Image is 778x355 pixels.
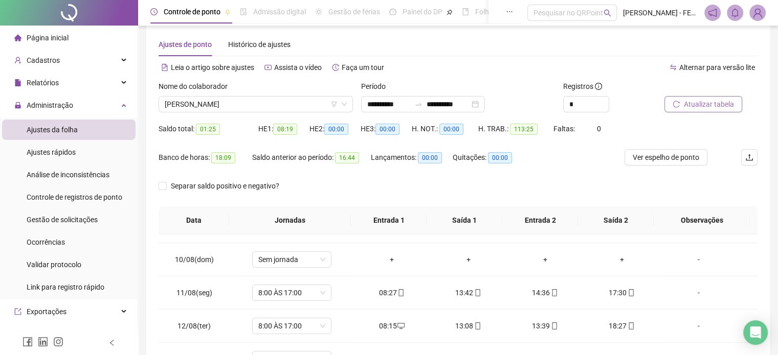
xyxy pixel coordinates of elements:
th: Data [159,206,229,234]
span: Admissão digital [253,8,306,16]
span: Ver espelho de ponto [633,152,699,163]
span: mobile [473,289,481,296]
div: 13:42 [438,287,499,298]
span: Relatórios [27,79,59,87]
th: Jornadas [229,206,351,234]
span: Histórico de ajustes [228,40,291,49]
span: history [332,64,339,71]
div: H. NOT.: [412,123,478,135]
span: mobile [627,322,635,329]
span: swap-right [414,100,423,108]
span: filter [331,101,337,107]
span: 113:25 [510,124,538,135]
span: file-text [161,64,168,71]
span: swap [670,64,677,71]
span: 8:00 ÀS 17:00 [258,318,325,334]
div: 14:36 [515,287,575,298]
span: Sem jornada [258,252,325,267]
span: 8:00 ÀS 17:00 [258,285,325,300]
div: + [362,254,422,265]
div: HE 1: [258,123,309,135]
div: 17:30 [592,287,652,298]
span: mobile [550,289,558,296]
button: Atualizar tabela [664,96,742,112]
span: CLAUDIA PINTO DE MELLO [165,97,347,112]
div: HE 3: [361,123,412,135]
span: 10/08(dom) [175,255,214,264]
span: Faltas: [553,125,576,133]
span: 0 [597,125,601,133]
span: instagram [53,337,63,347]
span: ellipsis [506,8,513,15]
span: 00:00 [375,124,399,135]
span: notification [708,8,717,17]
span: Link para registro rápido [27,283,104,291]
div: 18:27 [592,320,652,332]
span: Atualizar tabela [684,99,734,110]
span: file-done [240,8,247,15]
span: Controle de ponto [164,8,220,16]
button: Ver espelho de ponto [625,149,707,165]
span: 00:00 [418,152,442,163]
div: + [438,254,499,265]
img: 11238 [750,5,765,20]
span: clock-circle [150,8,158,15]
span: facebook [23,337,33,347]
span: sun [315,8,322,15]
span: Painel do DP [403,8,442,16]
div: 13:08 [438,320,499,332]
label: Nome do colaborador [159,81,234,92]
span: reload [673,101,680,108]
span: Controle de registros de ponto [27,193,122,201]
span: Gestão de solicitações [27,216,98,224]
span: bell [730,8,740,17]
span: Separar saldo positivo e negativo? [167,180,283,192]
span: 12/08(ter) [177,322,211,330]
div: - [668,287,728,298]
span: home [14,34,21,41]
span: Leia o artigo sobre ajustes [171,63,254,72]
div: 08:27 [362,287,422,298]
span: 00:00 [324,124,348,135]
span: 00:00 [439,124,463,135]
th: Saída 1 [427,206,502,234]
span: search [604,9,611,17]
th: Observações [654,206,750,234]
span: Integrações [27,330,64,338]
div: - [668,254,728,265]
span: desktop [396,322,405,329]
div: Lançamentos: [371,152,453,163]
div: - [668,320,728,332]
span: left [108,339,116,346]
span: to [414,100,423,108]
span: Folha de pagamento [475,8,541,16]
span: mobile [627,289,635,296]
span: 08:19 [273,124,297,135]
span: Alternar para versão lite [679,63,755,72]
div: Banco de horas: [159,152,252,163]
span: Análise de inconsistências [27,171,109,179]
div: 13:39 [515,320,575,332]
span: 01:25 [196,124,220,135]
span: lock [14,102,21,109]
span: [PERSON_NAME] - FEAT ARQUITETURA [623,7,698,18]
span: mobile [550,322,558,329]
label: Período [361,81,392,92]
span: mobile [396,289,405,296]
span: youtube [264,64,272,71]
span: 16:44 [335,152,359,163]
span: down [341,101,347,107]
div: Saldo anterior ao período: [252,152,371,163]
th: Entrada 1 [351,206,427,234]
span: Ajustes da folha [27,126,78,134]
span: Faça um tour [342,63,384,72]
span: export [14,308,21,315]
span: mobile [473,322,481,329]
span: Validar protocolo [27,261,81,269]
span: upload [745,153,753,161]
span: Administração [27,101,73,109]
span: file [14,79,21,86]
span: pushpin [225,9,231,15]
span: Assista o vídeo [274,63,322,72]
span: pushpin [447,9,453,15]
